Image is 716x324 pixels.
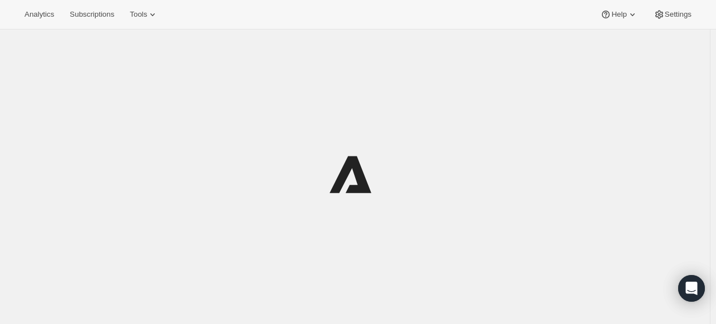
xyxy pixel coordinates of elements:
span: Subscriptions [70,10,114,19]
button: Tools [123,7,165,22]
span: Analytics [24,10,54,19]
span: Settings [665,10,692,19]
span: Help [611,10,626,19]
button: Settings [647,7,698,22]
button: Help [594,7,644,22]
div: Open Intercom Messenger [678,275,705,302]
button: Analytics [18,7,61,22]
span: Tools [130,10,147,19]
button: Subscriptions [63,7,121,22]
